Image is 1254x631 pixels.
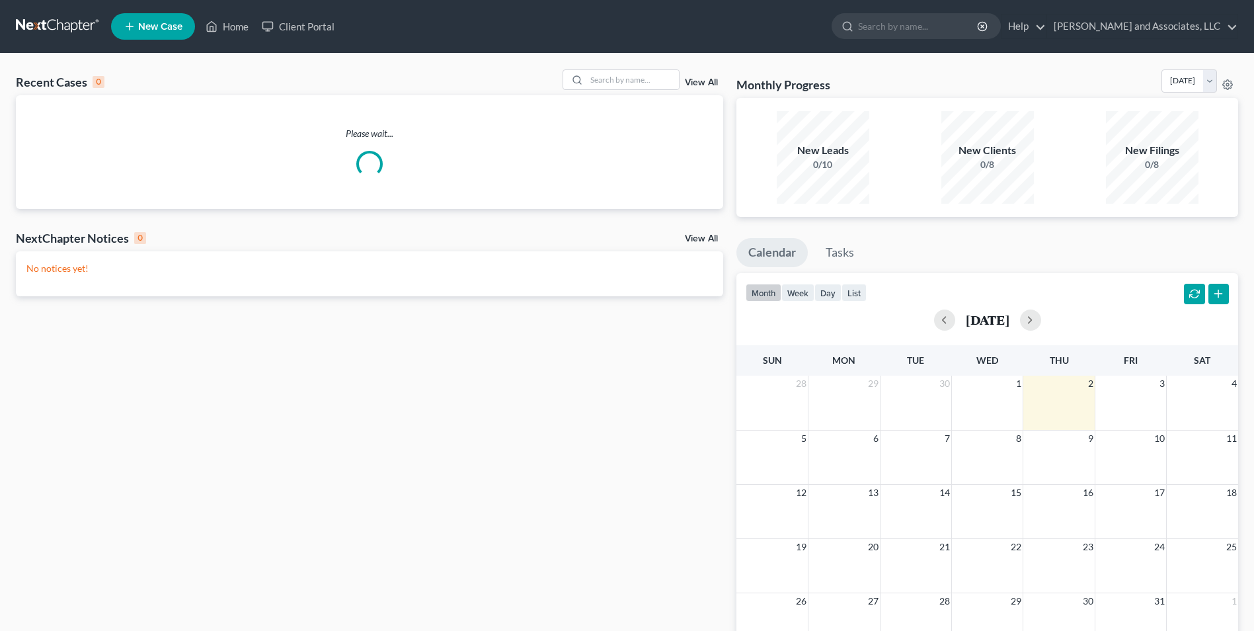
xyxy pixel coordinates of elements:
span: 12 [795,485,808,501]
div: Recent Cases [16,74,104,90]
span: 6 [872,431,880,446]
span: 10 [1153,431,1166,446]
span: 19 [795,539,808,555]
span: 20 [867,539,880,555]
a: View All [685,234,718,243]
div: 0 [134,232,146,244]
span: 28 [938,593,951,609]
span: 21 [938,539,951,555]
span: 11 [1225,431,1238,446]
span: Mon [832,355,855,366]
button: month [746,284,781,302]
span: New Case [138,22,182,32]
span: 15 [1009,485,1023,501]
div: New Leads [777,143,869,158]
button: day [814,284,842,302]
span: 13 [867,485,880,501]
a: Help [1001,15,1046,38]
a: Client Portal [255,15,341,38]
button: week [781,284,814,302]
span: 5 [800,431,808,446]
input: Search by name... [586,70,679,89]
h3: Monthly Progress [736,77,830,93]
span: 2 [1087,376,1095,392]
p: No notices yet! [26,262,713,275]
span: Thu [1050,355,1069,366]
span: 16 [1081,485,1095,501]
span: 24 [1153,539,1166,555]
p: Please wait... [16,127,723,140]
div: 0 [93,76,104,88]
div: NextChapter Notices [16,230,146,246]
a: View All [685,78,718,87]
span: 4 [1230,376,1238,392]
span: 9 [1087,431,1095,446]
span: 25 [1225,539,1238,555]
span: 22 [1009,539,1023,555]
span: 17 [1153,485,1166,501]
span: 26 [795,593,808,609]
div: 0/8 [941,158,1034,171]
span: Tue [907,355,924,366]
span: 1 [1230,593,1238,609]
span: Sat [1194,355,1210,366]
div: New Clients [941,143,1034,158]
a: [PERSON_NAME] and Associates, LLC [1047,15,1237,38]
a: Tasks [814,238,866,267]
span: 18 [1225,485,1238,501]
span: 30 [1081,593,1095,609]
button: list [842,284,867,302]
span: 23 [1081,539,1095,555]
span: Wed [976,355,998,366]
span: 3 [1158,376,1166,392]
span: 1 [1015,376,1023,392]
h2: [DATE] [966,313,1009,327]
span: Sun [763,355,782,366]
span: 8 [1015,431,1023,446]
span: 31 [1153,593,1166,609]
span: 29 [867,376,880,392]
span: 30 [938,376,951,392]
a: Home [199,15,255,38]
span: 14 [938,485,951,501]
span: 7 [943,431,951,446]
div: New Filings [1106,143,1198,158]
span: 28 [795,376,808,392]
span: Fri [1124,355,1138,366]
span: 27 [867,593,880,609]
input: Search by name... [858,14,979,38]
span: 29 [1009,593,1023,609]
div: 0/10 [777,158,869,171]
div: 0/8 [1106,158,1198,171]
a: Calendar [736,238,808,267]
